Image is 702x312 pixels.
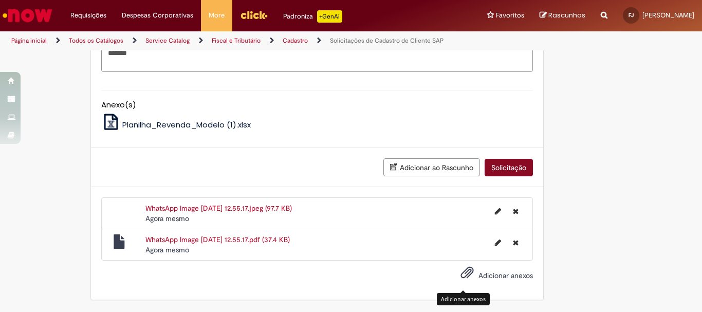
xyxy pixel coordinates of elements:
div: Padroniza [283,10,342,23]
button: Editar nome de arquivo WhatsApp Image 2025-09-29 at 12.55.17.jpeg [489,203,507,219]
a: Fiscal e Tributário [212,36,261,45]
span: FJ [629,12,634,19]
a: Service Catalog [145,36,190,45]
a: Todos os Catálogos [69,36,123,45]
button: Excluir WhatsApp Image 2025-09-29 at 12.55.17.pdf [507,234,525,251]
button: Excluir WhatsApp Image 2025-09-29 at 12.55.17.jpeg [507,203,525,219]
button: Adicionar anexos [458,263,476,287]
span: Adicionar anexos [478,271,533,280]
span: Despesas Corporativas [122,10,193,21]
div: Adicionar anexos [437,293,490,305]
a: Rascunhos [540,11,585,21]
a: WhatsApp Image [DATE] 12.55.17.jpeg (97.7 KB) [145,204,292,213]
a: Planilha_Revenda_Modelo (1).xlsx [101,119,251,130]
span: Agora mesmo [145,245,189,254]
img: ServiceNow [1,5,54,26]
time: 29/09/2025 12:56:36 [145,214,189,223]
span: Planilha_Revenda_Modelo (1).xlsx [122,119,251,130]
span: Requisições [70,10,106,21]
span: [PERSON_NAME] [642,11,694,20]
p: +GenAi [317,10,342,23]
a: WhatsApp Image [DATE] 12.55.17.pdf (37.4 KB) [145,235,290,244]
time: 29/09/2025 12:56:30 [145,245,189,254]
ul: Trilhas de página [8,31,460,50]
span: More [209,10,225,21]
button: Editar nome de arquivo WhatsApp Image 2025-09-29 at 12.55.17.pdf [489,234,507,251]
a: Cadastro [283,36,308,45]
button: Solicitação [485,159,533,176]
a: Solicitações de Cadastro de Cliente SAP [330,36,444,45]
a: Página inicial [11,36,47,45]
span: Rascunhos [548,10,585,20]
button: Adicionar ao Rascunho [383,158,480,176]
span: Agora mesmo [145,214,189,223]
span: Favoritos [496,10,524,21]
img: click_logo_yellow_360x200.png [240,7,268,23]
h5: Anexo(s) [101,101,533,109]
